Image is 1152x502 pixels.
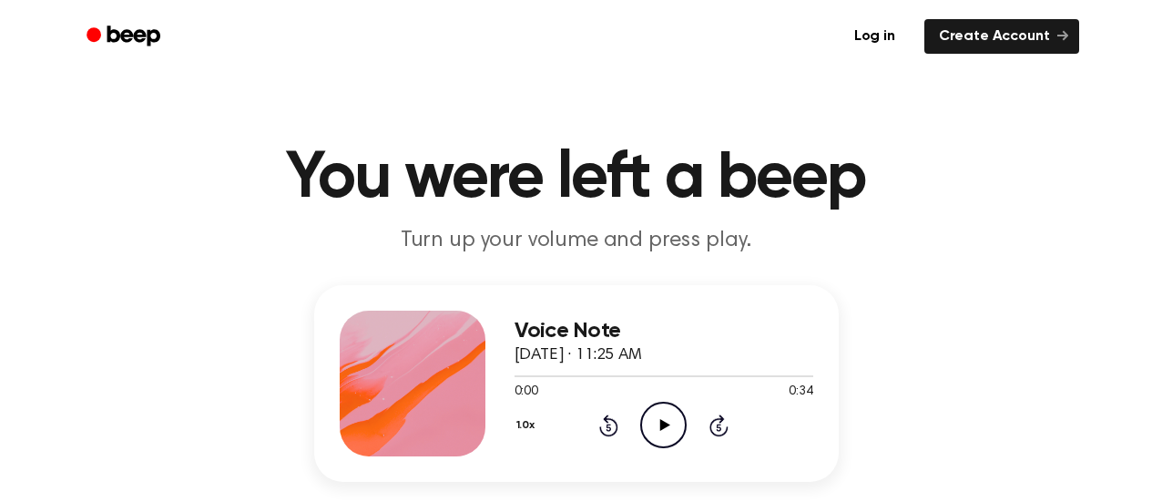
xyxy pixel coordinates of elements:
p: Turn up your volume and press play. [227,226,926,256]
a: Create Account [924,19,1079,54]
h3: Voice Note [515,319,813,343]
span: [DATE] · 11:25 AM [515,347,642,364]
a: Log in [836,15,913,57]
button: 1.0x [515,410,542,441]
span: 0:34 [789,383,812,402]
h1: You were left a beep [110,146,1043,211]
a: Beep [74,19,177,55]
span: 0:00 [515,383,538,402]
